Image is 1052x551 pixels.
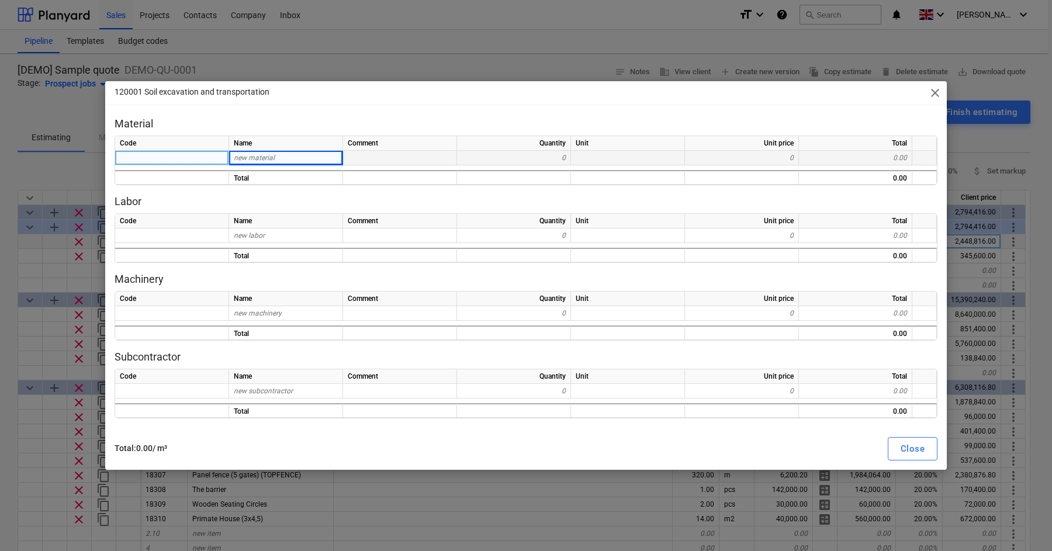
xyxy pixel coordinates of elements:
div: Comment [343,214,457,228]
div: Comment [343,136,457,151]
div: Unit price [685,369,799,384]
div: 0.00 [799,403,912,418]
div: Quantity [457,369,571,384]
p: Total : 0.00 / m³ [115,442,522,455]
div: 0.00 [799,170,912,185]
p: Machinery [115,272,937,286]
div: 0.00 [799,228,912,243]
div: Close [901,441,925,456]
button: Close [888,437,937,460]
div: Total [799,292,912,306]
div: 0.00 [799,151,912,165]
div: Quantity [457,214,571,228]
div: 0 [457,384,571,398]
div: Total [799,369,912,384]
div: Total [229,170,343,185]
div: Code [115,136,229,151]
div: Unit price [685,292,799,306]
div: Total [229,325,343,340]
div: Code [115,292,229,306]
p: Material [115,117,937,131]
div: Comment [343,369,457,384]
iframe: Chat Widget [994,495,1052,551]
p: 120001 Soil excavation and transportation [115,86,269,98]
div: Unit [571,214,685,228]
div: Name [229,136,343,151]
div: Code [115,214,229,228]
div: 0 [685,306,799,321]
div: Comment [343,292,457,306]
div: Quantity [457,136,571,151]
span: close [928,86,942,100]
div: 0 [457,151,571,165]
p: Subcontractor [115,350,937,364]
div: Name [229,292,343,306]
div: 0 [685,228,799,243]
div: 0 [457,228,571,243]
span: new material [234,154,275,162]
div: Unit [571,369,685,384]
div: Code [115,369,229,384]
div: 0 [685,151,799,165]
div: Total [229,248,343,262]
div: 0.00 [799,325,912,340]
div: 0 [457,306,571,321]
span: new subcontractor [234,387,293,395]
span: new machinery [234,309,282,317]
div: 0 [685,384,799,398]
div: 0.00 [799,248,912,262]
div: 0.00 [799,384,912,398]
div: Total [799,136,912,151]
div: Unit [571,292,685,306]
div: Unit price [685,136,799,151]
div: Name [229,214,343,228]
span: new labor [234,231,265,240]
p: Labor [115,195,937,209]
div: 0.00 [799,306,912,321]
div: Total [229,403,343,418]
div: Unit [571,136,685,151]
div: Unit price [685,214,799,228]
div: Quantity [457,292,571,306]
div: Total [799,214,912,228]
div: Name [229,369,343,384]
